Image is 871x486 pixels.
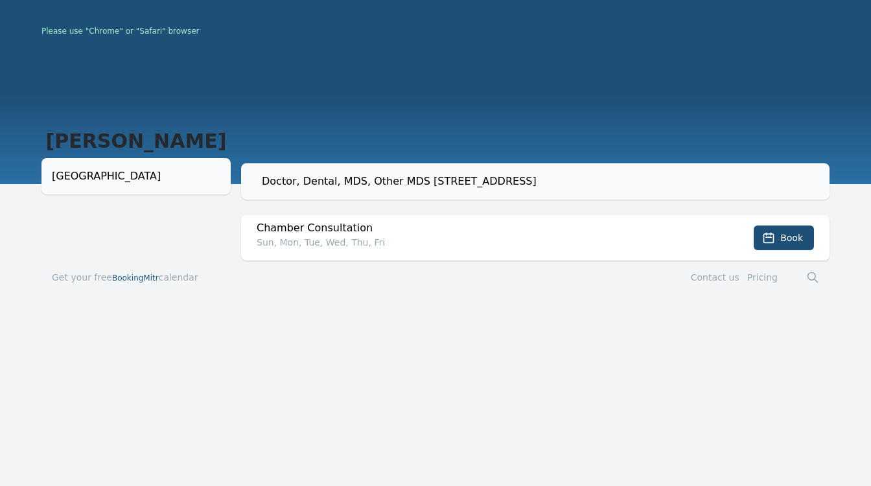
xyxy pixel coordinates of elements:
[257,236,697,249] p: Sun, Mon, Tue, Wed, Thu, Fri
[41,130,231,153] h1: [PERSON_NAME]
[112,273,159,283] span: BookingMitr
[52,168,220,184] div: [GEOGRAPHIC_DATA]
[52,271,198,284] a: Get your freeBookingMitrcalendar
[257,220,697,236] h2: Chamber Consultation
[691,272,739,283] a: Contact us
[780,231,803,244] span: Book
[262,174,819,189] div: Doctor, Dental, MDS, Other MDS [STREET_ADDRESS]
[754,226,814,250] button: Book
[747,272,778,283] a: Pricing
